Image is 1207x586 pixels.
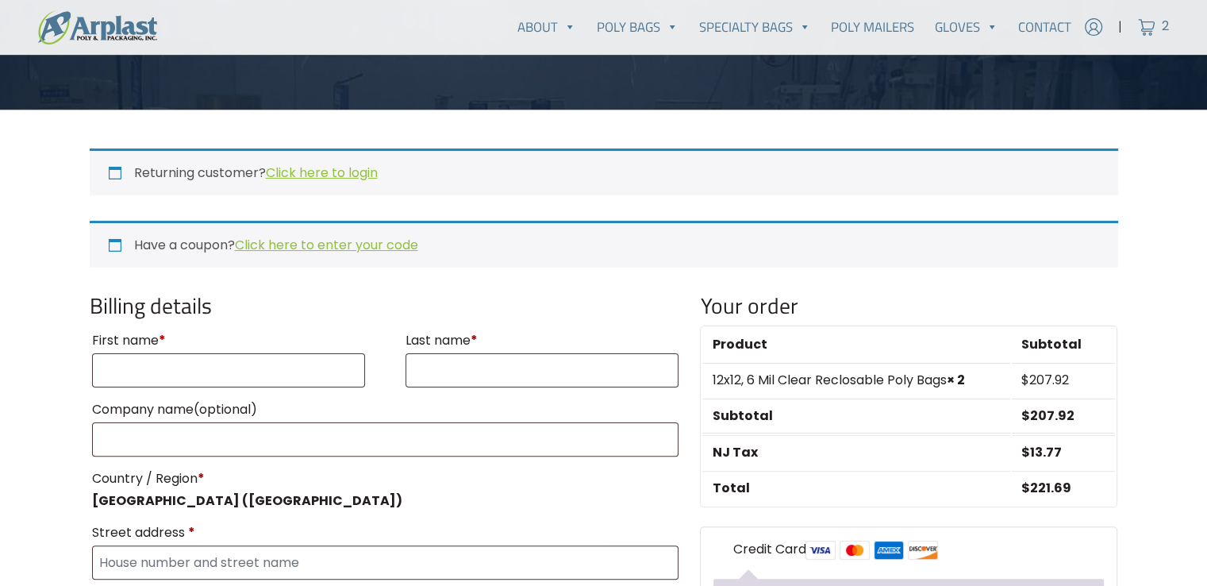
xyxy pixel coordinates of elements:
span: $ [1021,443,1030,461]
span: | [1118,17,1122,37]
label: Credit Card [732,540,938,560]
span: $ [1021,407,1030,425]
span: 13.77 [1021,443,1062,461]
label: Country / Region [92,466,679,492]
th: Subtotal [702,399,1010,434]
a: Click here to login [266,164,378,182]
a: Click here to enter your code [235,236,418,254]
label: Last name [406,328,679,353]
strong: × 2 [946,371,964,389]
a: Poly Mailers [821,11,924,43]
div: Returning customer? [90,148,1118,195]
bdi: 207.92 [1021,407,1074,425]
a: About [507,11,586,43]
label: Company name [92,397,679,422]
img: logo [38,10,157,44]
img: card-logos.png [805,541,938,560]
a: Specialty Bags [689,11,821,43]
th: Product [702,328,1010,361]
h3: Your order [700,293,1117,319]
bdi: 221.69 [1021,479,1071,497]
th: Subtotal [1012,328,1115,361]
h3: Billing details [90,293,682,319]
input: House number and street name [92,546,679,580]
label: Street address [92,520,679,546]
span: 2 [1162,17,1169,36]
span: (optional) [194,400,257,418]
a: Poly Bags [586,11,689,43]
th: NJ Tax [702,435,1010,469]
span: $ [1021,371,1029,389]
td: 12x12, 6 Mil Clear Reclosable Poly Bags [702,363,1010,397]
label: First name [92,328,366,353]
div: Have a coupon? [90,221,1118,268]
a: Gloves [924,11,1009,43]
strong: [GEOGRAPHIC_DATA] ([GEOGRAPHIC_DATA]) [92,492,402,510]
a: Contact [1008,11,1082,43]
th: Total [702,471,1010,505]
span: $ [1021,479,1030,497]
bdi: 207.92 [1021,371,1069,389]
